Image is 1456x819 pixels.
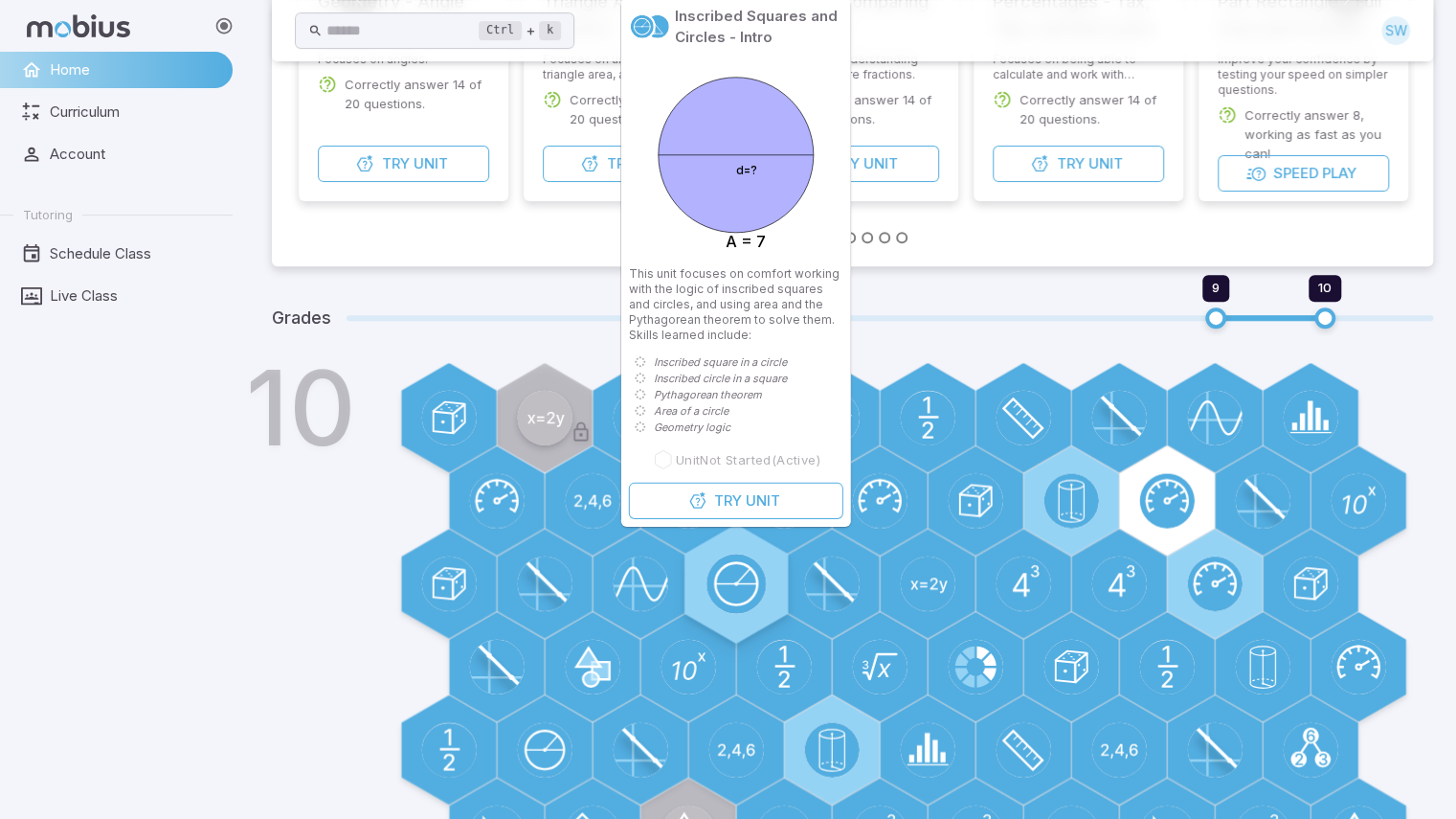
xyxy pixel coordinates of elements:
button: Go to slide 5 [862,232,873,243]
span: Home [50,59,219,80]
p: Area of a circle [654,403,728,420]
button: TryUnit [768,146,939,182]
button: Go to slide 7 [896,232,907,243]
span: Unit [414,153,448,174]
a: Circles [629,13,656,40]
p: Inscribed Squares and Circles - Intro [675,6,843,48]
p: Improve your confidence by testing your speed on simpler questions. [1218,52,1389,98]
button: Go to slide 6 [879,232,890,243]
span: Try [607,153,635,174]
span: Try [382,153,410,174]
span: Unit Not Started (Active) [676,450,820,467]
a: Pythagoras [644,13,671,40]
kbd: Ctrl [479,21,522,40]
p: Inscribed square in a circle [654,354,787,371]
p: This unit focuses on comfort working with the logic of inscribed squares and circles, and using a... [629,266,843,343]
span: Unit [746,490,780,512]
h1: 10 [246,356,357,460]
p: Focuses on being able to calculate and work with simple percentage. [993,52,1164,82]
span: Try [1057,153,1085,174]
p: Correctly answer 8, working as fast as you can! [1244,105,1389,163]
span: Live Class [50,285,219,307]
p: Correctly answer 14 of 20 questions. [570,90,714,128]
p: Inscribed circle in a square [654,371,787,387]
span: Play [1322,163,1356,184]
div: + [479,19,561,42]
button: TryUnit [993,146,1164,182]
p: Geometry logic [654,420,730,436]
button: TryUnit [629,483,843,519]
span: Speed [1273,163,1318,184]
span: Try [714,490,742,512]
p: Focuses on angles. [318,52,489,67]
text: A = 7 [726,232,766,251]
h5: Grades [272,305,331,331]
span: 10 [1318,280,1332,295]
p: Correctly answer 14 of 20 questions. [345,75,489,113]
button: SpeedPlay [1218,155,1389,192]
span: Curriculum [50,102,219,123]
span: Unit [863,153,898,174]
span: 9 [1212,280,1220,295]
text: d=? [736,163,757,177]
button: TryUnit [318,146,489,182]
p: Correctly answer 14 of 20 questions. [1019,90,1164,128]
span: Unit [1088,153,1123,174]
div: SW [1381,16,1410,45]
span: Schedule Class [50,243,219,264]
span: Tutoring [23,206,73,223]
p: Focuses on understanding triangle area, and solving for it in more complex geometries. [543,52,714,82]
kbd: k [539,21,561,40]
span: Account [50,144,219,165]
p: Pythagorean theorem [654,387,762,403]
p: Focuses on understanding how to compare fractions. [768,52,939,82]
p: Correctly answer 14 of 20 questions. [795,90,939,128]
button: TryUnit [543,146,714,182]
